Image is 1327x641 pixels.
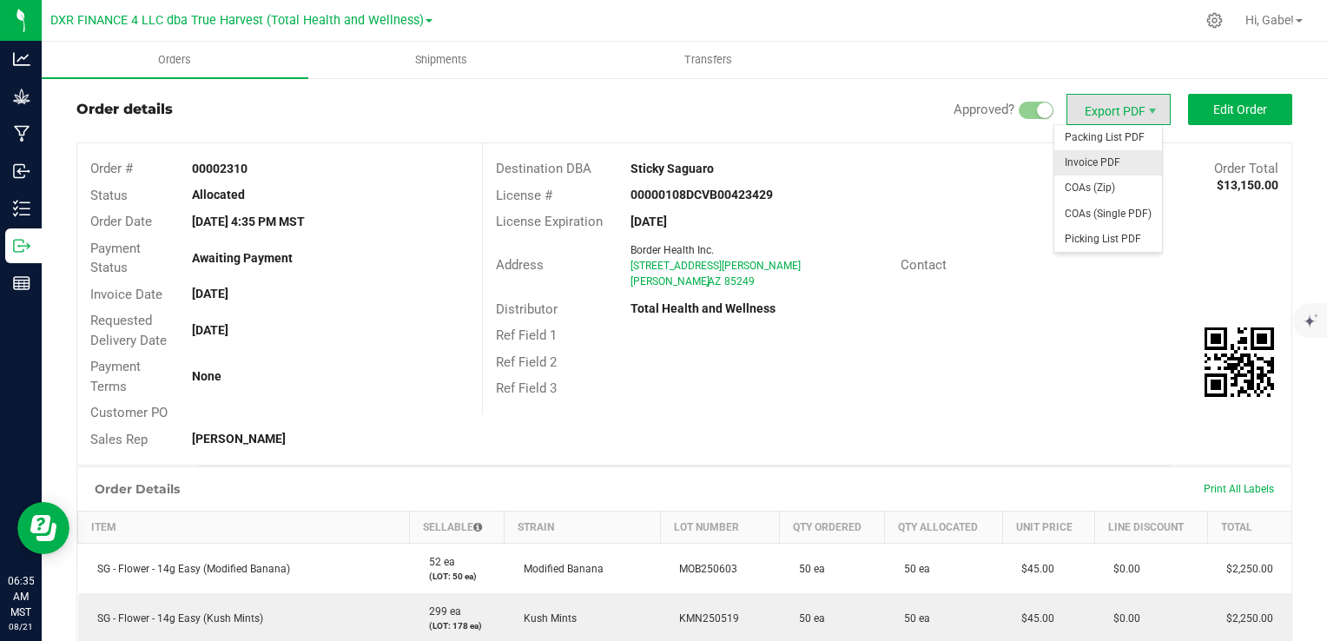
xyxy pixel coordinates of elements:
span: Ref Field 1 [496,327,557,343]
th: Item [78,512,410,544]
strong: Awaiting Payment [192,251,293,265]
inline-svg: Inventory [13,200,30,217]
span: Shipments [392,52,491,68]
strong: [DATE] [192,323,228,337]
span: [STREET_ADDRESS][PERSON_NAME] [630,260,801,272]
th: Lot Number [660,512,780,544]
span: Sales Rep [90,432,148,447]
p: (LOT: 50 ea) [420,570,494,583]
li: Picking List PDF [1054,227,1162,252]
span: SG - Flower - 14g Easy (Kush Mints) [89,612,263,624]
p: (LOT: 178 ea) [420,619,494,632]
span: 50 ea [895,612,930,624]
a: Orders [42,42,308,78]
inline-svg: Manufacturing [13,125,30,142]
span: Order # [90,161,133,176]
span: Hi, Gabe! [1245,13,1294,27]
span: $0.00 [1105,563,1140,575]
span: Distributor [496,301,558,317]
a: Shipments [308,42,575,78]
span: 50 ea [895,563,930,575]
strong: Allocated [192,188,245,202]
strong: 00000108DCVB00423429 [630,188,773,202]
li: Invoice PDF [1054,150,1162,175]
strong: None [192,369,221,383]
span: AZ [708,275,721,287]
span: $2,250.00 [1218,563,1273,575]
span: Address [496,257,544,273]
th: Strain [505,512,661,544]
span: Orders [135,52,215,68]
strong: [PERSON_NAME] [192,432,286,446]
span: Invoice Date [90,287,162,302]
span: Ref Field 3 [496,380,557,396]
span: Kush Mints [515,612,577,624]
button: Edit Order [1188,94,1292,125]
span: License # [496,188,552,203]
li: COAs (Zip) [1054,175,1162,201]
strong: [DATE] 4:35 PM MST [192,215,305,228]
strong: 00002310 [192,162,248,175]
span: Order Date [90,214,152,229]
span: 85249 [724,275,755,287]
li: Export PDF [1066,94,1171,125]
th: Total [1207,512,1291,544]
span: Border Health Inc. [630,244,714,256]
th: Line Discount [1094,512,1207,544]
span: $45.00 [1013,563,1054,575]
inline-svg: Outbound [13,237,30,254]
span: MOB250603 [670,563,737,575]
li: Packing List PDF [1054,125,1162,150]
span: Approved? [954,102,1014,117]
span: Status [90,188,128,203]
span: KMN250519 [670,612,739,624]
qrcode: 00002310 [1205,327,1274,397]
span: Order Total [1214,161,1278,176]
span: Modified Banana [515,563,604,575]
inline-svg: Inbound [13,162,30,180]
span: $45.00 [1013,612,1054,624]
span: Payment Status [90,241,141,276]
img: Scan me! [1205,327,1274,397]
inline-svg: Analytics [13,50,30,68]
th: Unit Price [1002,512,1094,544]
inline-svg: Grow [13,88,30,105]
div: Manage settings [1204,12,1225,29]
span: $2,250.00 [1218,612,1273,624]
span: Destination DBA [496,161,591,176]
inline-svg: Reports [13,274,30,292]
span: Edit Order [1213,102,1267,116]
span: Ref Field 2 [496,354,557,370]
div: Order details [76,99,173,120]
span: 52 ea [420,556,455,568]
p: 08/21 [8,620,34,633]
p: 06:35 AM MST [8,573,34,620]
span: Transfers [661,52,756,68]
span: $0.00 [1105,612,1140,624]
span: License Expiration [496,214,603,229]
li: COAs (Single PDF) [1054,202,1162,227]
span: Print All Labels [1204,483,1274,495]
span: Contact [901,257,947,273]
strong: Total Health and Wellness [630,301,776,315]
span: 299 ea [420,605,461,618]
span: SG - Flower - 14g Easy (Modified Banana) [89,563,290,575]
strong: $13,150.00 [1217,178,1278,192]
span: 50 ea [790,612,825,624]
span: Requested Delivery Date [90,313,167,348]
span: , [706,275,708,287]
span: Payment Terms [90,359,141,394]
th: Qty Allocated [885,512,1002,544]
iframe: Resource center [17,502,69,554]
span: DXR FINANCE 4 LLC dba True Harvest (Total Health and Wellness) [50,13,424,28]
h1: Order Details [95,482,180,496]
span: Customer PO [90,405,168,420]
th: Sellable [410,512,505,544]
th: Qty Ordered [780,512,885,544]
